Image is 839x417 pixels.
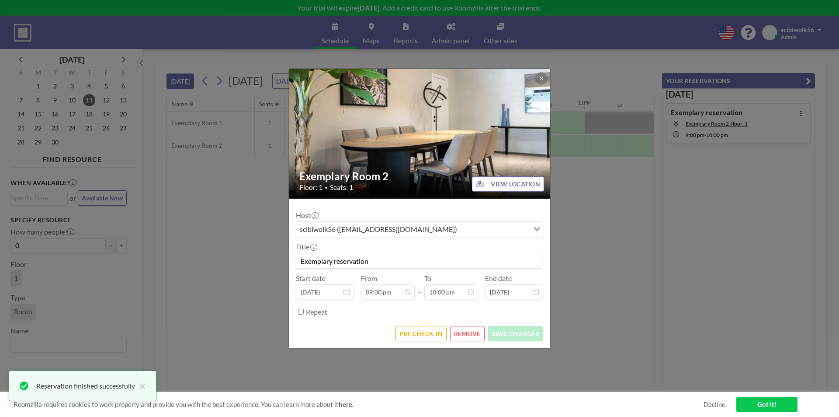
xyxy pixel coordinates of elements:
div: Reservation finished successfully [36,381,135,391]
button: VIEW LOCATION [472,176,544,192]
span: - [418,277,421,296]
h2: Exemplary Room 2 [299,170,541,183]
div: Search for option [296,222,543,237]
span: Floor: 1 [299,183,322,192]
img: 537.jpg [289,46,551,221]
span: scibiwolk56 ([EMAIL_ADDRESS][DOMAIN_NAME]) [298,224,459,235]
input: (No title) [296,253,543,268]
label: Host [296,211,318,220]
span: Seats: 1 [330,183,353,192]
label: Start date [296,274,326,283]
button: REMOVE [450,326,485,341]
button: close [135,381,146,391]
a: Decline [704,400,725,409]
button: SAVE CHANGES [488,326,543,341]
span: • [325,184,328,191]
span: Roomzilla requires cookies to work properly and provide you with the best experience. You can lea... [14,400,704,409]
a: Got it! [736,397,797,412]
input: Search for option [460,224,528,235]
label: To [424,274,431,283]
label: End date [485,274,512,283]
label: From [361,274,377,283]
label: Title [296,242,316,251]
a: here. [339,400,354,408]
label: Repeat [306,308,327,316]
button: PRE CHECK-IN [395,326,447,341]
